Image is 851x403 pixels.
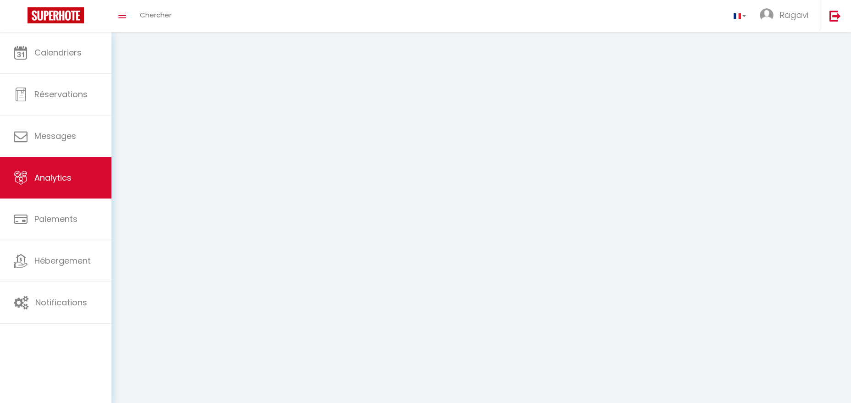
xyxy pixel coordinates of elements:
span: Hébergement [34,255,91,266]
span: Messages [34,130,76,142]
span: Calendriers [34,47,82,58]
span: Notifications [35,297,87,308]
img: Super Booking [28,7,84,23]
span: Réservations [34,88,88,100]
button: Ouvrir le widget de chat LiveChat [7,4,35,31]
span: Analytics [34,172,72,183]
span: Ragavi [779,9,808,21]
img: logout [829,10,841,22]
span: Paiements [34,213,77,225]
img: ... [760,8,774,22]
span: Chercher [140,10,171,20]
